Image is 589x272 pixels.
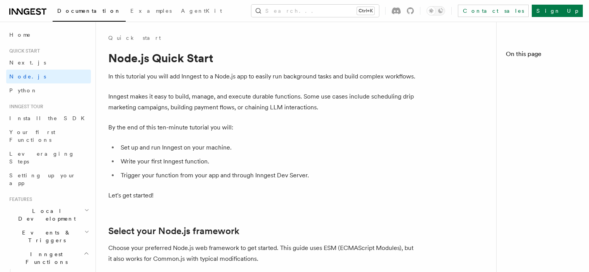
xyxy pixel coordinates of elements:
[6,56,91,70] a: Next.js
[126,2,176,21] a: Examples
[6,83,91,97] a: Python
[181,8,222,14] span: AgentKit
[9,73,46,80] span: Node.js
[6,229,84,244] span: Events & Triggers
[118,156,418,167] li: Write your first Inngest function.
[53,2,126,22] a: Documentation
[108,190,418,201] p: Let's get started!
[6,70,91,83] a: Node.js
[6,204,91,226] button: Local Development
[108,226,239,236] a: Select your Node.js framework
[108,243,418,264] p: Choose your preferred Node.js web framework to get started. This guide uses ESM (ECMAScript Modul...
[118,170,418,181] li: Trigger your function from your app and through Inngest Dev Server.
[118,142,418,153] li: Set up and run Inngest on your machine.
[6,125,91,147] a: Your first Functions
[108,71,418,82] p: In this tutorial you will add Inngest to a Node.js app to easily run background tasks and build c...
[251,5,379,17] button: Search...Ctrl+K
[6,28,91,42] a: Home
[6,104,43,110] span: Inngest tour
[427,6,445,15] button: Toggle dark mode
[506,49,580,62] h4: On this page
[532,5,583,17] a: Sign Up
[6,111,91,125] a: Install the SDK
[176,2,227,21] a: AgentKit
[9,59,46,66] span: Next.js
[9,31,31,39] span: Home
[6,250,84,266] span: Inngest Functions
[9,115,89,121] span: Install the SDK
[9,87,38,93] span: Python
[6,168,91,190] a: Setting up your app
[458,5,529,17] a: Contact sales
[57,8,121,14] span: Documentation
[357,7,374,15] kbd: Ctrl+K
[108,34,161,42] a: Quick start
[108,91,418,113] p: Inngest makes it easy to build, manage, and execute durable functions. Some use cases include sch...
[108,122,418,133] p: By the end of this ten-minute tutorial you will:
[6,147,91,168] a: Leveraging Steps
[9,129,55,143] span: Your first Functions
[130,8,172,14] span: Examples
[6,207,84,223] span: Local Development
[6,48,40,54] span: Quick start
[6,196,32,202] span: Features
[9,151,75,165] span: Leveraging Steps
[6,247,91,269] button: Inngest Functions
[108,51,418,65] h1: Node.js Quick Start
[9,172,76,186] span: Setting up your app
[6,226,91,247] button: Events & Triggers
